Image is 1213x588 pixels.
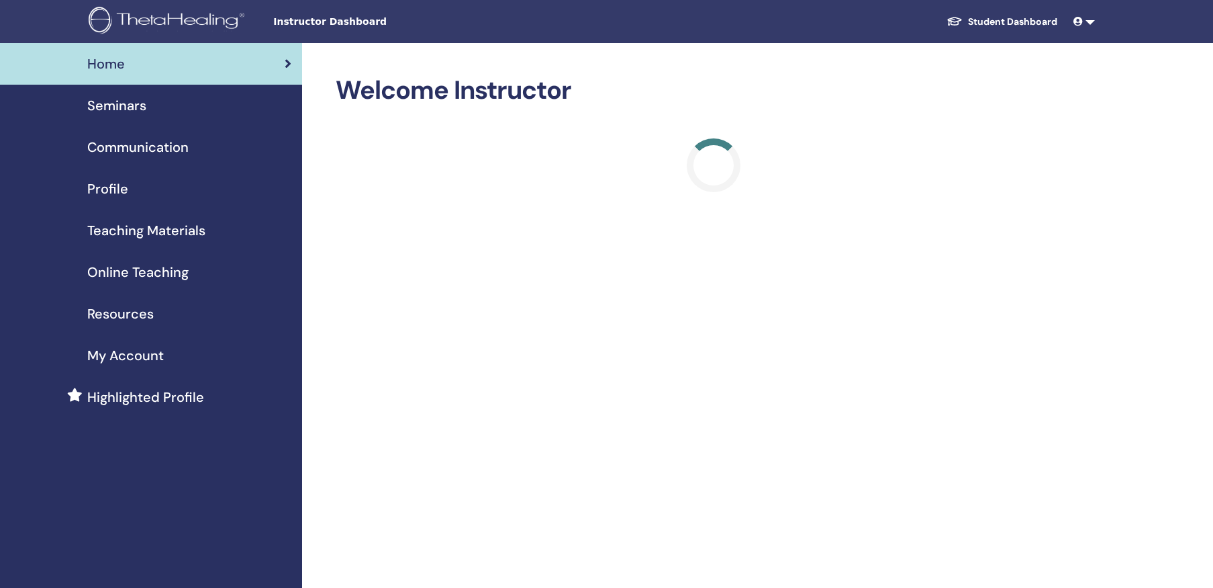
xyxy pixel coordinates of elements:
span: Seminars [87,95,146,116]
h2: Welcome Instructor [336,75,1091,106]
span: Profile [87,179,128,199]
img: graduation-cap-white.svg [947,15,963,27]
span: Instructor Dashboard [273,15,475,29]
span: Home [87,54,125,74]
a: Student Dashboard [936,9,1068,34]
img: logo.png [89,7,249,37]
span: Teaching Materials [87,220,205,241]
span: My Account [87,345,164,366]
span: Online Teaching [87,262,189,282]
span: Communication [87,137,189,157]
span: Highlighted Profile [87,387,204,407]
span: Resources [87,304,154,324]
